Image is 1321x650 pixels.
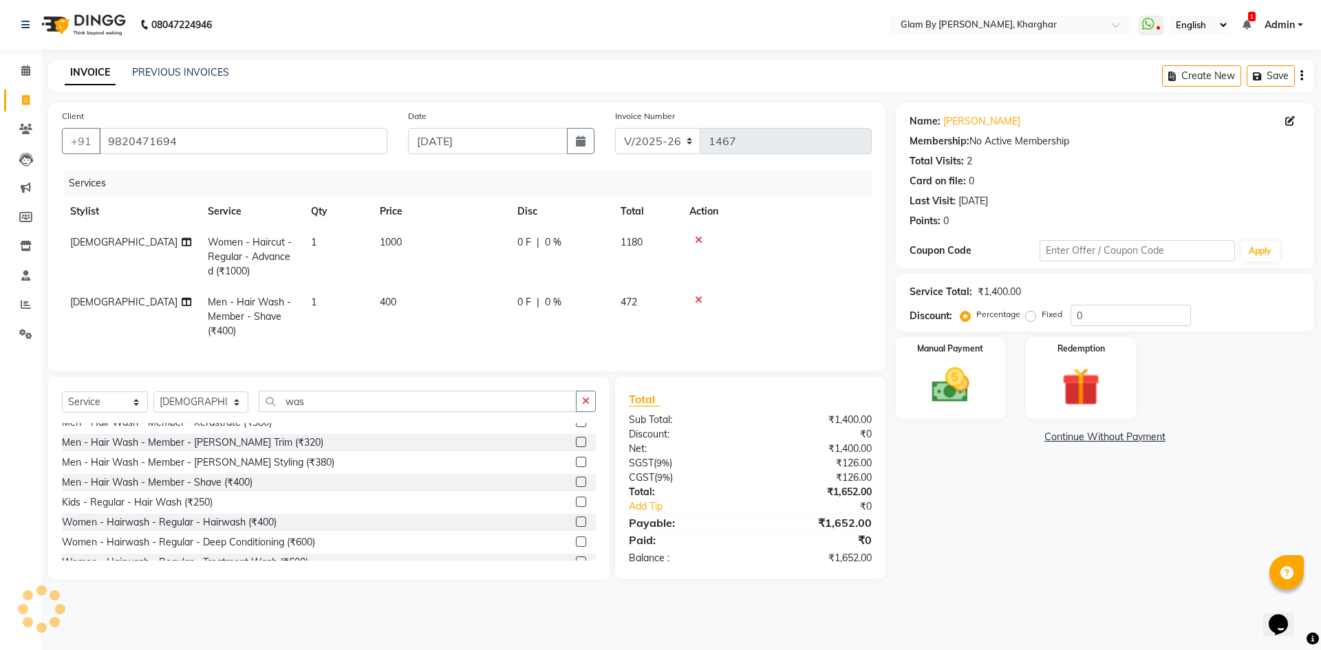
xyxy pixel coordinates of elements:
div: ₹1,400.00 [978,285,1021,299]
div: [DATE] [958,194,988,208]
img: logo [35,6,129,44]
span: | [537,295,539,310]
a: [PERSON_NAME] [943,114,1020,129]
div: Coupon Code [910,243,1040,258]
div: 0 [943,214,949,228]
div: ₹1,652.00 [750,485,881,499]
img: _gift.svg [1050,363,1112,411]
label: Manual Payment [917,343,983,355]
span: 1 [311,296,316,308]
div: 2 [967,154,972,169]
div: Sub Total: [619,413,750,427]
th: Price [372,196,509,227]
span: CGST [629,471,654,484]
div: Discount: [910,309,952,323]
div: ₹0 [750,427,881,442]
label: Client [62,110,84,122]
label: Percentage [976,308,1020,321]
span: 0 F [517,295,531,310]
span: Women - Haircut - Regular - Advanced (₹1000) [208,236,292,277]
div: Points: [910,214,941,228]
div: Balance : [619,551,750,565]
div: ₹1,400.00 [750,413,881,427]
span: 400 [380,296,396,308]
th: Action [681,196,872,227]
div: ₹1,652.00 [750,551,881,565]
label: Redemption [1057,343,1105,355]
label: Date [408,110,427,122]
span: SGST [629,457,654,469]
div: ₹0 [750,532,881,548]
input: Enter Offer / Coupon Code [1040,240,1235,261]
th: Total [612,196,681,227]
div: Net: [619,442,750,456]
div: Total: [619,485,750,499]
div: Women - Hairwash - Regular - Hairwash (₹400) [62,515,277,530]
button: Apply [1241,241,1280,261]
span: 1 [311,236,316,248]
a: PREVIOUS INVOICES [132,66,229,78]
a: INVOICE [65,61,116,85]
div: ₹1,400.00 [750,442,881,456]
div: Men - Hair Wash - Member - Shave (₹400) [62,475,253,490]
div: No Active Membership [910,134,1300,149]
div: 0 [969,174,974,188]
a: Continue Without Payment [899,430,1311,444]
a: 1 [1243,19,1251,31]
img: _cash.svg [920,363,982,407]
input: Search or Scan [259,391,577,412]
span: | [537,235,539,250]
span: Admin [1265,18,1295,32]
button: +91 [62,128,100,154]
span: 1 [1248,12,1256,21]
span: 1180 [621,236,643,248]
span: 1000 [380,236,402,248]
div: Total Visits: [910,154,964,169]
div: Women - Hairwash - Regular - Treatment Wash (₹600) [62,555,308,570]
th: Service [200,196,303,227]
div: Membership: [910,134,969,149]
span: [DEMOGRAPHIC_DATA] [70,296,178,308]
span: 9% [657,472,670,483]
th: Disc [509,196,612,227]
div: Services [63,171,882,196]
div: Men - Hair Wash - Member - [PERSON_NAME] Styling (₹380) [62,455,334,470]
span: 9% [656,457,669,468]
div: ( ) [619,470,750,485]
div: Discount: [619,427,750,442]
button: Save [1247,65,1295,87]
div: Last Visit: [910,194,956,208]
div: ₹126.00 [750,470,881,485]
button: Create New [1162,65,1241,87]
iframe: chat widget [1263,595,1307,636]
span: Men - Hair Wash - Member - Shave (₹400) [208,296,291,337]
label: Invoice Number [615,110,675,122]
b: 08047224946 [151,6,212,44]
div: ₹126.00 [750,456,881,470]
span: [DEMOGRAPHIC_DATA] [70,236,178,248]
div: Payable: [619,514,750,531]
div: Men - Hair Wash - Member - Kerastrate (₹380) [62,415,272,430]
th: Stylist [62,196,200,227]
div: Kids - Regular - Hair Wash (₹250) [62,495,213,510]
div: Name: [910,114,941,129]
input: Search by Name/Mobile/Email/Code [99,128,387,154]
span: Total [629,392,660,407]
div: ( ) [619,456,750,470]
span: 0 % [545,295,561,310]
a: Add Tip [619,499,772,514]
label: Fixed [1042,308,1062,321]
span: 0 F [517,235,531,250]
div: ₹0 [772,499,881,514]
div: Men - Hair Wash - Member - [PERSON_NAME] Trim (₹320) [62,435,323,450]
span: 0 % [545,235,561,250]
div: Card on file: [910,174,966,188]
th: Qty [303,196,372,227]
div: Women - Hairwash - Regular - Deep Conditioning (₹600) [62,535,315,550]
div: Service Total: [910,285,972,299]
div: ₹1,652.00 [750,514,881,531]
div: Paid: [619,532,750,548]
span: 472 [621,296,637,308]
